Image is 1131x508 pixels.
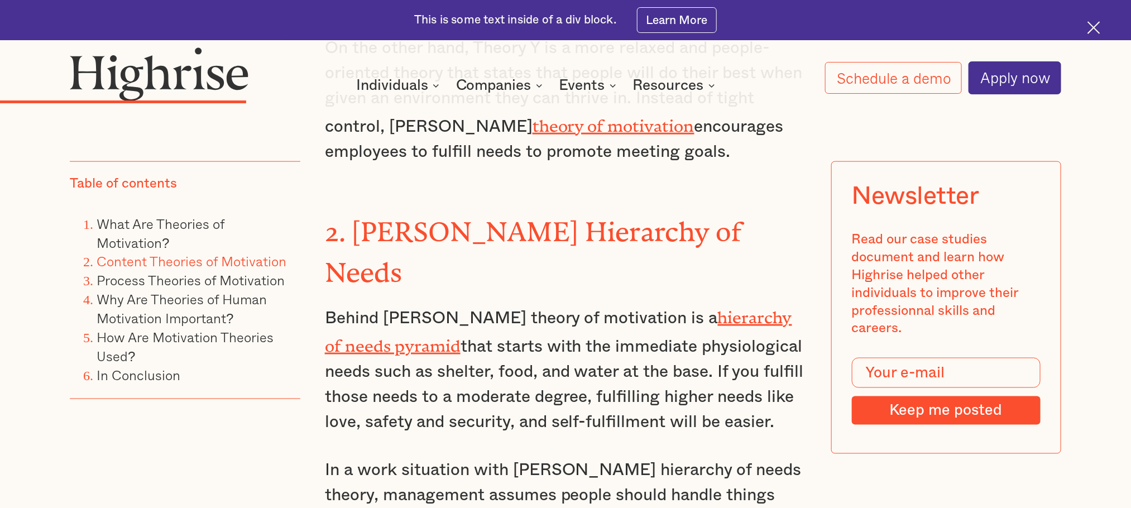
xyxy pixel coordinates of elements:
div: Newsletter [852,181,980,210]
div: Companies [456,79,531,92]
a: Apply now [969,61,1061,94]
img: Highrise logo [70,47,249,101]
strong: 2. [PERSON_NAME] Hierarchy of Needs [325,217,742,275]
a: Content Theories of Motivation [97,251,286,271]
a: Process Theories of Motivation [97,270,285,290]
input: Keep me posted [852,396,1041,424]
form: Modal Form [852,358,1041,424]
div: Individuals [356,79,443,92]
a: In Conclusion [97,364,180,385]
p: Behind [PERSON_NAME] theory of motivation is a that starts with the immediate physiological needs... [325,303,807,435]
div: Resources [633,79,704,92]
a: hierarchy of needs pyramid [325,308,792,347]
div: Events [559,79,620,92]
div: Companies [456,79,546,92]
a: Why Are Theories of Human Motivation Important? [97,289,267,328]
a: How Are Motivation Theories Used? [97,326,274,366]
input: Your e-mail [852,358,1041,388]
a: Learn More [637,7,717,32]
div: Events [559,79,605,92]
div: Resources [633,79,718,92]
img: Cross icon [1087,21,1100,34]
div: Individuals [356,79,428,92]
a: theory of motivation [533,116,694,127]
div: Table of contents [70,175,177,193]
div: This is some text inside of a div block. [414,12,617,28]
a: What Are Theories of Motivation? [97,213,224,252]
a: Schedule a demo [825,62,962,94]
div: Read our case studies document and learn how Highrise helped other individuals to improve their p... [852,231,1041,337]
